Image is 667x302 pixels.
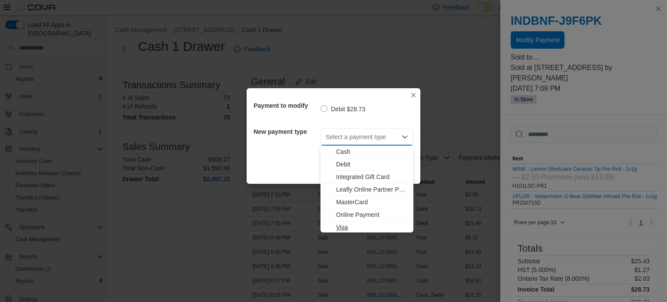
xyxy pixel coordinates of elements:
button: Online Payment [320,209,413,221]
label: Debit $28.73 [320,104,365,114]
span: Visa [336,223,408,232]
span: Online Payment [336,210,408,219]
button: Debit [320,158,413,171]
div: Choose from the following options [320,146,413,234]
h5: Payment to modify [254,97,319,114]
span: Cash [336,147,408,156]
button: Leafly Online Partner Payment [320,183,413,196]
span: Integrated Gift Card [336,173,408,181]
span: MasterCard [336,198,408,206]
button: Closes this modal window [408,90,419,100]
button: Cash [320,146,413,158]
button: Visa [320,221,413,234]
button: MasterCard [320,196,413,209]
button: Close list of options [401,133,408,140]
span: Leafly Online Partner Payment [336,185,408,194]
h5: New payment type [254,123,319,140]
button: Integrated Gift Card [320,171,413,183]
span: Debit [336,160,408,169]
